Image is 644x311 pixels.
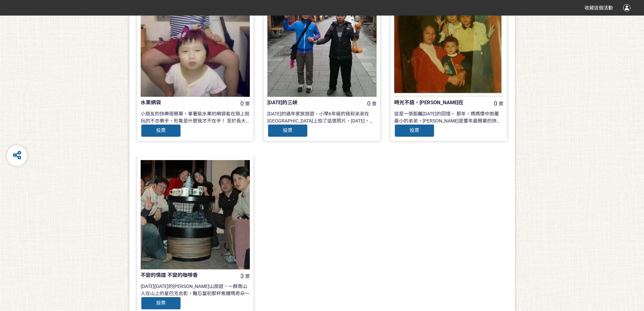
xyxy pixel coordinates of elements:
span: 票 [245,101,250,107]
span: 投票 [283,128,292,133]
span: 投票 [156,128,166,133]
span: 3 [240,272,244,280]
span: 投票 [156,300,166,306]
span: 0 [240,100,244,107]
div: 水果網袋 [141,99,228,107]
div: [DATE][DATE]的[PERSON_NAME]山旅遊，一群南山人在山上的星巴克合影，難忘當初那杯焦糖瑪奇朵～ [141,283,250,296]
div: 小朋友的快樂很簡單，拿著裝水果的網袋套在頭上就玩的不亦樂乎，形象是什麼我才不在乎！ 至於長大了，水果的網袋一樣可以套頭啊！[PERSON_NAME]之心永遠不變。 [141,110,250,124]
span: 投票 [410,128,419,133]
div: 這是一張距離[DATE]的回憶。 那年，媽媽懷中抱著最小的弟弟，[PERSON_NAME]是童年最簡單的快樂。 那座小公園，是我們小時候唯一的世界。 [DATE][DATE]，我們回到同一個角落... [394,110,503,124]
span: 票 [499,101,503,107]
div: [DATE]的過年家族旅遊，小學6年級的我和弟弟在[GEOGRAPHIC_DATA]上拍了這張照片，[DATE]，一家人再次回到了沒什麼改變的[GEOGRAPHIC_DATA]，拍攝復刻照片，時... [267,110,377,124]
span: 票 [245,274,250,279]
span: 0 [367,100,371,107]
div: 時光不語，[PERSON_NAME]在 [394,99,481,107]
span: 票 [372,101,377,107]
div: [DATE]的三峽 [267,99,355,107]
span: 收藏這個活動 [585,5,613,10]
div: 不變的情誼 不變的咖啡香 [141,271,228,279]
span: 0 [494,100,497,107]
